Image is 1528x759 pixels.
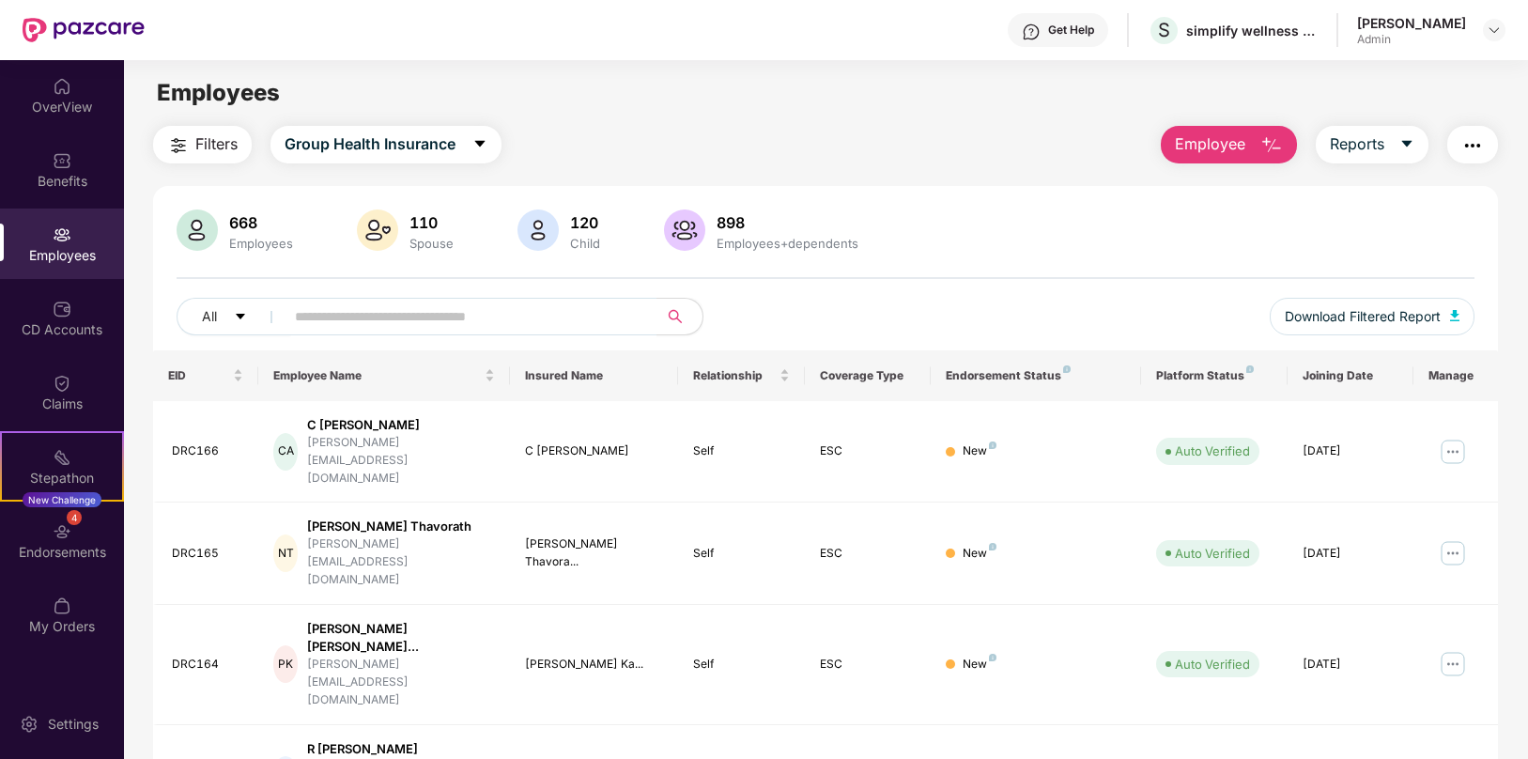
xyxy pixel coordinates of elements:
img: svg+xml;base64,PHN2ZyB4bWxucz0iaHR0cDovL3d3dy53My5vcmcvMjAwMC9zdmciIHdpZHRoPSI4IiBoZWlnaHQ9IjgiIH... [989,654,996,661]
img: svg+xml;base64,PHN2ZyB4bWxucz0iaHR0cDovL3d3dy53My5vcmcvMjAwMC9zdmciIHdpZHRoPSI4IiBoZWlnaHQ9IjgiIH... [1246,365,1254,373]
button: Download Filtered Report [1270,298,1474,335]
div: Self [693,442,789,460]
div: DRC166 [172,442,243,460]
span: Reports [1330,132,1384,156]
span: caret-down [472,136,487,153]
span: All [202,306,217,327]
div: [PERSON_NAME][EMAIL_ADDRESS][DOMAIN_NAME] [307,535,495,589]
img: svg+xml;base64,PHN2ZyBpZD0iRHJvcGRvd24tMzJ4MzIiIHhtbG5zPSJodHRwOi8vd3d3LnczLm9yZy8yMDAwL3N2ZyIgd2... [1487,23,1502,38]
img: svg+xml;base64,PHN2ZyB4bWxucz0iaHR0cDovL3d3dy53My5vcmcvMjAwMC9zdmciIHhtbG5zOnhsaW5rPSJodHRwOi8vd3... [1260,134,1283,157]
th: Employee Name [258,350,510,401]
img: svg+xml;base64,PHN2ZyBpZD0iQmVuZWZpdHMiIHhtbG5zPSJodHRwOi8vd3d3LnczLm9yZy8yMDAwL3N2ZyIgd2lkdGg9Ij... [53,151,71,170]
div: CA [273,433,298,471]
div: 668 [225,213,297,232]
img: svg+xml;base64,PHN2ZyBpZD0iQ0RfQWNjb3VudHMiIGRhdGEtbmFtZT0iQ0QgQWNjb3VudHMiIHhtbG5zPSJodHRwOi8vd3... [53,300,71,318]
img: manageButton [1438,437,1468,467]
img: svg+xml;base64,PHN2ZyB4bWxucz0iaHR0cDovL3d3dy53My5vcmcvMjAwMC9zdmciIHdpZHRoPSI4IiBoZWlnaHQ9IjgiIH... [1063,365,1071,373]
img: svg+xml;base64,PHN2ZyBpZD0iRW1wbG95ZWVzIiB4bWxucz0iaHR0cDovL3d3dy53My5vcmcvMjAwMC9zdmciIHdpZHRoPS... [53,225,71,244]
img: svg+xml;base64,PHN2ZyBpZD0iTXlfT3JkZXJzIiBkYXRhLW5hbWU9Ik15IE9yZGVycyIgeG1sbnM9Imh0dHA6Ly93d3cudz... [53,596,71,615]
img: svg+xml;base64,PHN2ZyBpZD0iQ2xhaW0iIHhtbG5zPSJodHRwOi8vd3d3LnczLm9yZy8yMDAwL3N2ZyIgd2lkdGg9IjIwIi... [53,374,71,393]
th: Relationship [678,350,804,401]
img: New Pazcare Logo [23,18,145,42]
span: Employee Name [273,368,481,383]
button: Group Health Insurancecaret-down [270,126,502,163]
span: Download Filtered Report [1285,306,1441,327]
div: [PERSON_NAME][EMAIL_ADDRESS][DOMAIN_NAME] [307,434,495,488]
span: Filters [195,132,238,156]
div: 110 [406,213,457,232]
div: Admin [1357,32,1466,47]
img: svg+xml;base64,PHN2ZyB4bWxucz0iaHR0cDovL3d3dy53My5vcmcvMjAwMC9zdmciIHdpZHRoPSI4IiBoZWlnaHQ9IjgiIH... [989,543,996,550]
img: svg+xml;base64,PHN2ZyBpZD0iSG9tZSIgeG1sbnM9Imh0dHA6Ly93d3cudzMub3JnLzIwMDAvc3ZnIiB3aWR0aD0iMjAiIG... [53,77,71,96]
div: [PERSON_NAME] [1357,14,1466,32]
div: Endorsement Status [946,368,1126,383]
div: New [963,656,996,674]
div: R [PERSON_NAME] [307,740,495,758]
img: svg+xml;base64,PHN2ZyB4bWxucz0iaHR0cDovL3d3dy53My5vcmcvMjAwMC9zdmciIHhtbG5zOnhsaW5rPSJodHRwOi8vd3... [177,209,218,251]
div: PK [273,645,298,683]
span: Employees [157,79,280,106]
th: EID [153,350,258,401]
div: New [963,545,996,563]
div: [PERSON_NAME][EMAIL_ADDRESS][DOMAIN_NAME] [307,656,495,709]
div: New [963,442,996,460]
img: svg+xml;base64,PHN2ZyB4bWxucz0iaHR0cDovL3d3dy53My5vcmcvMjAwMC9zdmciIHdpZHRoPSIyNCIgaGVpZ2h0PSIyNC... [167,134,190,157]
div: C [PERSON_NAME] [307,416,495,434]
span: EID [168,368,229,383]
img: svg+xml;base64,PHN2ZyB4bWxucz0iaHR0cDovL3d3dy53My5vcmcvMjAwMC9zdmciIHhtbG5zOnhsaW5rPSJodHRwOi8vd3... [357,209,398,251]
span: caret-down [1399,136,1414,153]
div: 4 [67,510,82,525]
div: [DATE] [1303,545,1398,563]
div: DRC164 [172,656,243,674]
th: Insured Name [510,350,678,401]
div: Settings [42,715,104,734]
div: ESC [820,545,916,563]
div: ESC [820,442,916,460]
img: svg+xml;base64,PHN2ZyB4bWxucz0iaHR0cDovL3d3dy53My5vcmcvMjAwMC9zdmciIHhtbG5zOnhsaW5rPSJodHRwOi8vd3... [517,209,559,251]
button: Allcaret-down [177,298,291,335]
div: Employees [225,236,297,251]
img: svg+xml;base64,PHN2ZyB4bWxucz0iaHR0cDovL3d3dy53My5vcmcvMjAwMC9zdmciIHdpZHRoPSIyMSIgaGVpZ2h0PSIyMC... [53,448,71,467]
button: Employee [1161,126,1297,163]
span: Relationship [693,368,775,383]
div: [PERSON_NAME] Ka... [525,656,663,674]
div: Auto Verified [1175,441,1250,460]
div: 898 [713,213,862,232]
div: NT [273,534,298,572]
img: svg+xml;base64,PHN2ZyB4bWxucz0iaHR0cDovL3d3dy53My5vcmcvMjAwMC9zdmciIHhtbG5zOnhsaW5rPSJodHRwOi8vd3... [664,209,705,251]
div: Auto Verified [1175,544,1250,563]
th: Joining Date [1288,350,1413,401]
span: S [1158,19,1170,41]
div: New Challenge [23,492,101,507]
div: [PERSON_NAME] [PERSON_NAME]... [307,620,495,656]
div: Auto Verified [1175,655,1250,674]
div: [DATE] [1303,656,1398,674]
div: Spouse [406,236,457,251]
div: Child [566,236,604,251]
th: Manage [1413,350,1498,401]
div: Stepathon [2,469,122,488]
th: Coverage Type [805,350,931,401]
img: svg+xml;base64,PHN2ZyB4bWxucz0iaHR0cDovL3d3dy53My5vcmcvMjAwMC9zdmciIHhtbG5zOnhsaW5rPSJodHRwOi8vd3... [1450,310,1459,321]
img: svg+xml;base64,PHN2ZyBpZD0iSGVscC0zMngzMiIgeG1sbnM9Imh0dHA6Ly93d3cudzMub3JnLzIwMDAvc3ZnIiB3aWR0aD... [1022,23,1041,41]
span: caret-down [234,310,247,325]
img: svg+xml;base64,PHN2ZyBpZD0iRW5kb3JzZW1lbnRzIiB4bWxucz0iaHR0cDovL3d3dy53My5vcmcvMjAwMC9zdmciIHdpZH... [53,522,71,541]
button: Filters [153,126,252,163]
button: Reportscaret-down [1316,126,1428,163]
img: manageButton [1438,538,1468,568]
div: Self [693,656,789,674]
img: manageButton [1438,649,1468,679]
span: Group Health Insurance [285,132,455,156]
span: Employee [1175,132,1245,156]
div: DRC165 [172,545,243,563]
img: svg+xml;base64,PHN2ZyBpZD0iU2V0dGluZy0yMHgyMCIgeG1sbnM9Imh0dHA6Ly93d3cudzMub3JnLzIwMDAvc3ZnIiB3aW... [20,715,39,734]
div: C [PERSON_NAME] [525,442,663,460]
div: Self [693,545,789,563]
div: ESC [820,656,916,674]
button: search [656,298,703,335]
img: svg+xml;base64,PHN2ZyB4bWxucz0iaHR0cDovL3d3dy53My5vcmcvMjAwMC9zdmciIHdpZHRoPSIyNCIgaGVpZ2h0PSIyNC... [1461,134,1484,157]
div: [PERSON_NAME] Thavorath [307,518,495,535]
div: [DATE] [1303,442,1398,460]
div: Platform Status [1156,368,1273,383]
img: svg+xml;base64,PHN2ZyB4bWxucz0iaHR0cDovL3d3dy53My5vcmcvMjAwMC9zdmciIHdpZHRoPSI4IiBoZWlnaHQ9IjgiIH... [989,441,996,449]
